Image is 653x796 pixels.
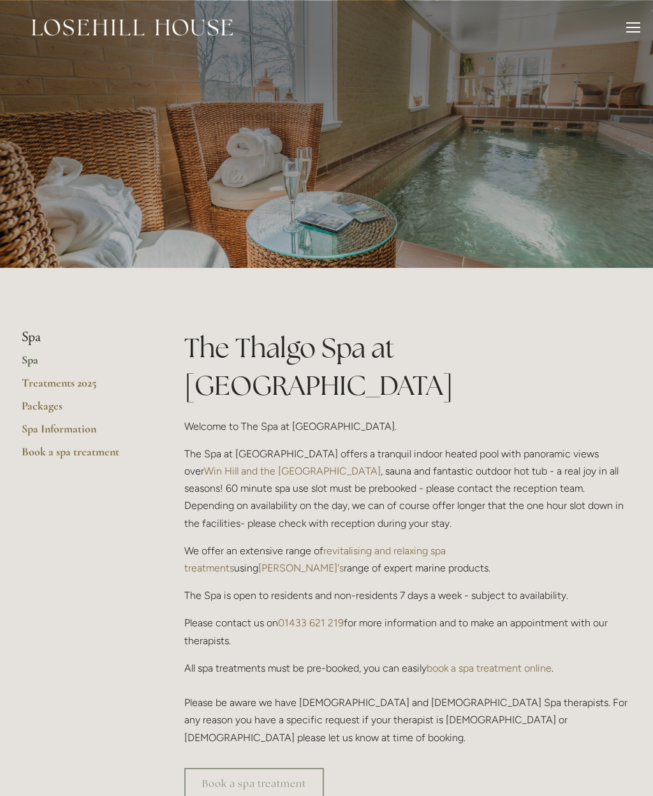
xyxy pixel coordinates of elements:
[184,542,631,577] p: We offer an extensive range of using range of expert marine products.
[22,376,143,399] a: Treatments 2025
[22,422,143,445] a: Spa Information
[184,614,631,649] p: Please contact us on for more information and to make an appointment with our therapists.
[278,617,344,629] a: 01433 621 219
[184,660,631,746] p: All spa treatments must be pre-booked, you can easily . Please be aware we have [DEMOGRAPHIC_DATA...
[427,662,552,674] a: book a spa treatment online
[184,587,631,604] p: The Spa is open to residents and non-residents 7 days a week - subject to availability.
[22,353,143,376] a: Spa
[184,445,631,532] p: The Spa at [GEOGRAPHIC_DATA] offers a tranquil indoor heated pool with panoramic views over , sau...
[204,465,381,477] a: Win Hill and the [GEOGRAPHIC_DATA]
[22,445,143,468] a: Book a spa treatment
[22,399,143,422] a: Packages
[32,19,233,36] img: Losehill House
[258,562,344,574] a: [PERSON_NAME]'s
[22,329,143,346] li: Spa
[184,418,631,435] p: Welcome to The Spa at [GEOGRAPHIC_DATA].
[184,329,631,404] h1: The Thalgo Spa at [GEOGRAPHIC_DATA]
